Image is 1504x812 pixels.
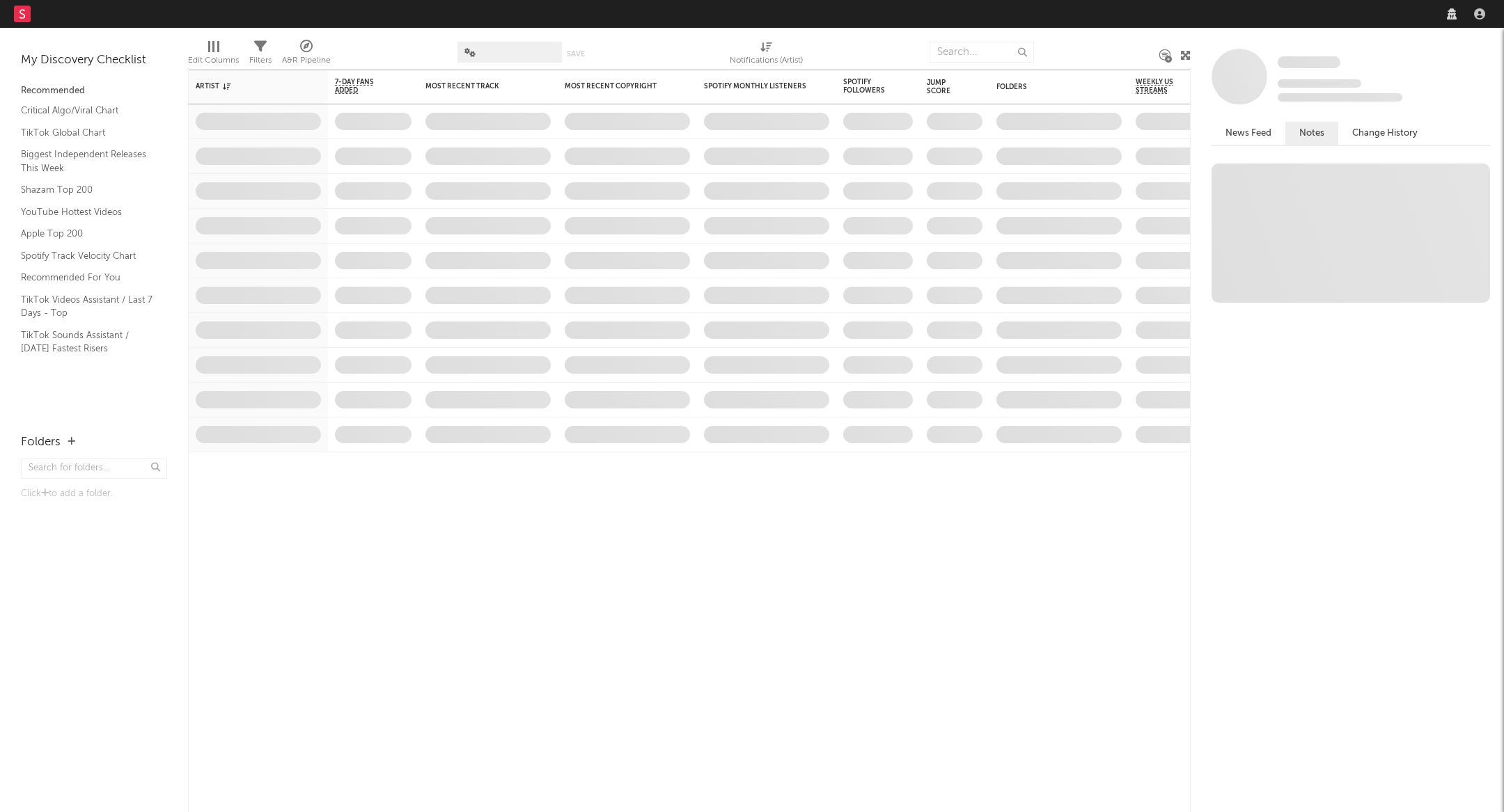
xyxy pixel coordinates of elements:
div: Spotify Monthly Listeners [704,82,808,90]
div: Notifications (Artist) [730,35,803,75]
a: Shazam Top 200 [21,182,153,198]
div: A&R Pipeline [282,35,331,75]
span: 7-Day Fans Added [335,78,391,95]
div: My Discovery Checklist [21,52,167,69]
div: Folders [21,434,61,451]
a: Some Artist [1278,56,1340,70]
div: Click to add a folder. [21,486,167,502]
button: Change History [1338,122,1432,145]
a: Recommended For You [21,270,153,285]
a: Apple Top 200 [21,226,153,241]
a: TikTok Global Chart [21,125,153,141]
div: Filters [249,35,272,75]
a: Critical Algo/Viral Chart [21,103,153,118]
a: Biggest Independent Releases This Week [21,147,153,175]
a: TikTok Videos Assistant / Last 7 Days - Top [21,292,153,321]
button: Save [567,50,585,58]
div: Most Recent Copyright [565,82,669,90]
div: Folders [996,83,1101,91]
div: Edit Columns [188,52,239,69]
input: Search... [930,42,1034,63]
div: Jump Score [927,79,962,95]
div: Notifications (Artist) [730,52,803,69]
div: Artist [196,82,300,90]
span: Tracking Since: [DATE] [1278,79,1361,88]
div: Filters [249,52,272,69]
div: Edit Columns [188,35,239,75]
a: YouTube Hottest Videos [21,205,153,220]
span: 0 fans last week [1278,93,1402,102]
a: Spotify Track Velocity Chart [21,248,153,264]
a: TikTok Sounds Assistant / [DATE] Fastest Risers [21,328,153,356]
button: Notes [1285,122,1338,145]
div: Recommended [21,83,167,99]
div: Spotify Followers [843,78,892,95]
input: Search for folders... [21,459,167,479]
div: Most Recent Track [425,82,530,90]
div: A&R Pipeline [282,52,331,69]
span: Weekly US Streams [1136,78,1184,95]
button: News Feed [1212,122,1285,145]
span: Some Artist [1278,56,1340,68]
